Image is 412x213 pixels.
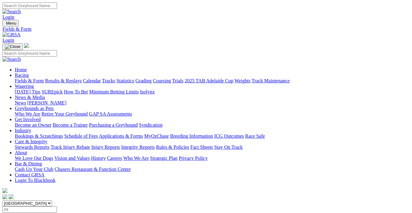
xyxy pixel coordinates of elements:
[15,144,410,150] div: Care & Integrity
[2,43,23,50] button: Toggle navigation
[214,133,244,139] a: ICG Outcomes
[6,21,16,26] span: Menu
[15,139,47,144] a: Care & Integrity
[15,78,410,84] div: Racing
[15,133,63,139] a: Bookings & Scratchings
[15,128,31,133] a: Industry
[15,73,29,78] a: Racing
[2,20,19,26] button: Toggle navigation
[27,100,66,105] a: [PERSON_NAME]
[235,78,251,83] a: Weights
[15,89,410,95] div: Wagering
[15,117,41,122] a: Get Involved
[64,133,98,139] a: Schedule of Fees
[83,78,101,83] a: Calendar
[2,50,57,57] input: Search
[144,133,169,139] a: MyOzChase
[91,156,106,161] a: History
[64,89,88,94] a: How To Bet
[99,133,143,139] a: Applications & Forms
[15,95,45,100] a: News & Media
[15,156,53,161] a: We Love Our Dogs
[89,122,138,128] a: Purchasing a Greyhound
[15,67,27,72] a: Home
[139,122,162,128] a: Syndication
[54,156,90,161] a: Vision and Values
[89,111,132,116] a: GAP SA Assessments
[15,100,26,105] a: News
[15,111,410,117] div: Greyhounds as Pets
[5,44,20,49] img: Close
[121,144,155,150] a: Integrity Reports
[179,156,208,161] a: Privacy Policy
[2,26,410,32] a: Fields & Form
[102,78,115,83] a: Tracks
[15,167,53,172] a: Cash Up Your Club
[53,122,88,128] a: Become a Trainer
[15,100,410,106] div: News & Media
[89,89,139,94] a: Minimum Betting Limits
[91,144,120,150] a: Injury Reports
[42,89,63,94] a: SUREpick
[2,194,7,199] img: facebook.svg
[15,172,44,177] a: Contact GRSA
[116,78,134,83] a: Statistics
[245,133,265,139] a: Race Safe
[2,188,7,193] img: logo-grsa-white.png
[15,111,40,116] a: Who We Are
[156,144,189,150] a: Rules & Policies
[15,156,410,161] div: About
[15,133,410,139] div: Industry
[15,106,54,111] a: Greyhounds as Pets
[55,167,131,172] a: Chasers Restaurant & Function Centre
[15,84,34,89] a: Wagering
[24,43,29,48] img: logo-grsa-white.png
[2,57,21,62] img: Search
[140,89,155,94] a: Isolynx
[15,161,42,166] a: Bar & Dining
[123,156,149,161] a: Who We Are
[15,78,44,83] a: Fields & Form
[15,178,55,183] a: Login To Blackbook
[2,14,14,20] a: Login
[2,2,57,9] input: Search
[172,78,183,83] a: Trials
[2,32,21,37] img: GRSA
[190,144,213,150] a: Fact Sheets
[51,144,90,150] a: Track Injury Rebate
[170,133,213,139] a: Breeding Information
[150,156,177,161] a: Strategic Plan
[2,206,57,213] input: Select date
[185,78,233,83] a: 2025 TAB Adelaide Cup
[15,89,40,94] a: [DATE] Tips
[2,9,21,14] img: Search
[136,78,152,83] a: Grading
[9,194,14,199] img: twitter.svg
[107,156,122,161] a: Careers
[15,167,410,172] div: Bar & Dining
[2,37,14,43] a: Login
[15,122,410,128] div: Get Involved
[45,78,82,83] a: Results & Replays
[153,78,171,83] a: Coursing
[15,150,27,155] a: About
[15,122,51,128] a: Become an Owner
[214,144,243,150] a: Stay On Track
[42,111,88,116] a: Retire Your Greyhound
[252,78,290,83] a: Track Maintenance
[15,144,49,150] a: Stewards Reports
